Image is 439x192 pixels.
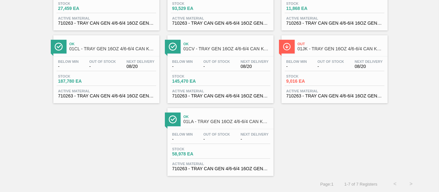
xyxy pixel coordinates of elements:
[58,60,79,63] span: Below Min
[286,6,331,11] span: 11,868 EA
[184,42,270,46] span: Ok
[69,42,156,46] span: Ok
[172,147,217,151] span: Stock
[277,30,391,103] a: ÍconeOut01JK - TRAY GEN 16OZ 4/6-6/4 CAN KRFT 1986-DBelow Min-Out Of Stock-Next Delivery08/20Stoc...
[163,103,277,176] a: ÍconeOk01LA - TRAY GEN 16OZ 4/6-6/4 CAN KRFT 1986-DBelow Min-Out Of Stock-Next Delivery-Stock58,9...
[286,89,383,93] span: Active Material
[286,94,383,98] span: 710263 - TRAY CAN GEN 4/6-6/4 16OZ GEN KRFT 1986-
[286,64,307,69] span: -
[286,74,331,78] span: Stock
[58,64,79,69] span: -
[58,2,103,5] span: Stock
[58,16,155,20] span: Active Material
[89,60,116,63] span: Out Of Stock
[203,64,230,69] span: -
[203,137,230,142] span: -
[184,115,270,119] span: Ok
[58,94,155,98] span: 710263 - TRAY CAN GEN 4/6-6/4 16OZ GEN KRFT 1986-
[172,6,217,11] span: 93,529 EA
[286,2,331,5] span: Stock
[172,16,269,20] span: Active Material
[387,176,403,192] button: <
[203,132,230,136] span: Out Of Stock
[127,64,155,69] span: 08/20
[172,137,193,142] span: -
[172,79,217,84] span: 145,470 EA
[172,89,269,93] span: Active Material
[355,64,383,69] span: 08/20
[241,64,269,69] span: 08/20
[172,162,269,166] span: Active Material
[58,74,103,78] span: Stock
[318,64,344,69] span: -
[172,152,217,156] span: 58,978 EA
[298,42,384,46] span: Out
[286,79,331,84] span: 9,016 EA
[172,94,269,98] span: 710263 - TRAY CAN GEN 4/6-6/4 16OZ GEN KRFT 1986-
[169,43,177,51] img: Ícone
[172,166,269,171] span: 710263 - TRAY CAN GEN 4/6-6/4 16OZ GEN KRFT 1986-
[58,79,103,84] span: 187,780 EA
[172,21,269,26] span: 710263 - TRAY CAN GEN 4/6-6/4 16OZ GEN KRFT 1986-
[172,74,217,78] span: Stock
[69,46,156,51] span: 01CL - TRAY GEN 16OZ 4/6-6/4 CAN KRFT 1986-D
[286,60,307,63] span: Below Min
[283,43,291,51] img: Ícone
[355,60,383,63] span: Next Delivery
[184,119,270,124] span: 01LA - TRAY GEN 16OZ 4/6-6/4 CAN KRFT 1986-D
[89,64,116,69] span: -
[49,30,163,103] a: ÍconeOk01CL - TRAY GEN 16OZ 4/6-6/4 CAN KRFT 1986-DBelow Min-Out Of Stock-Next Delivery08/20Stock...
[55,43,63,51] img: Ícone
[320,182,333,187] span: Page : 1
[318,60,344,63] span: Out Of Stock
[403,176,419,192] button: >
[184,46,270,51] span: 01CV - TRAY GEN 16OZ 4/6-6/4 CAN KRFT 1986-D
[298,46,384,51] span: 01JK - TRAY GEN 16OZ 4/6-6/4 CAN KRFT 1986-D
[169,115,177,123] img: Ícone
[58,6,103,11] span: 27,459 EA
[241,60,269,63] span: Next Delivery
[203,60,230,63] span: Out Of Stock
[172,2,217,5] span: Stock
[163,30,277,103] a: ÍconeOk01CV - TRAY GEN 16OZ 4/6-6/4 CAN KRFT 1986-DBelow Min-Out Of Stock-Next Delivery08/20Stock...
[172,132,193,136] span: Below Min
[343,182,377,187] span: 1 - 7 of 7 Registers
[241,137,269,142] span: -
[241,132,269,136] span: Next Delivery
[172,60,193,63] span: Below Min
[172,64,193,69] span: -
[58,21,155,26] span: 710263 - TRAY CAN GEN 4/6-6/4 16OZ GEN KRFT 1986-
[127,60,155,63] span: Next Delivery
[286,16,383,20] span: Active Material
[286,21,383,26] span: 710263 - TRAY CAN GEN 4/6-6/4 16OZ GEN KRFT 1986-
[58,89,155,93] span: Active Material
